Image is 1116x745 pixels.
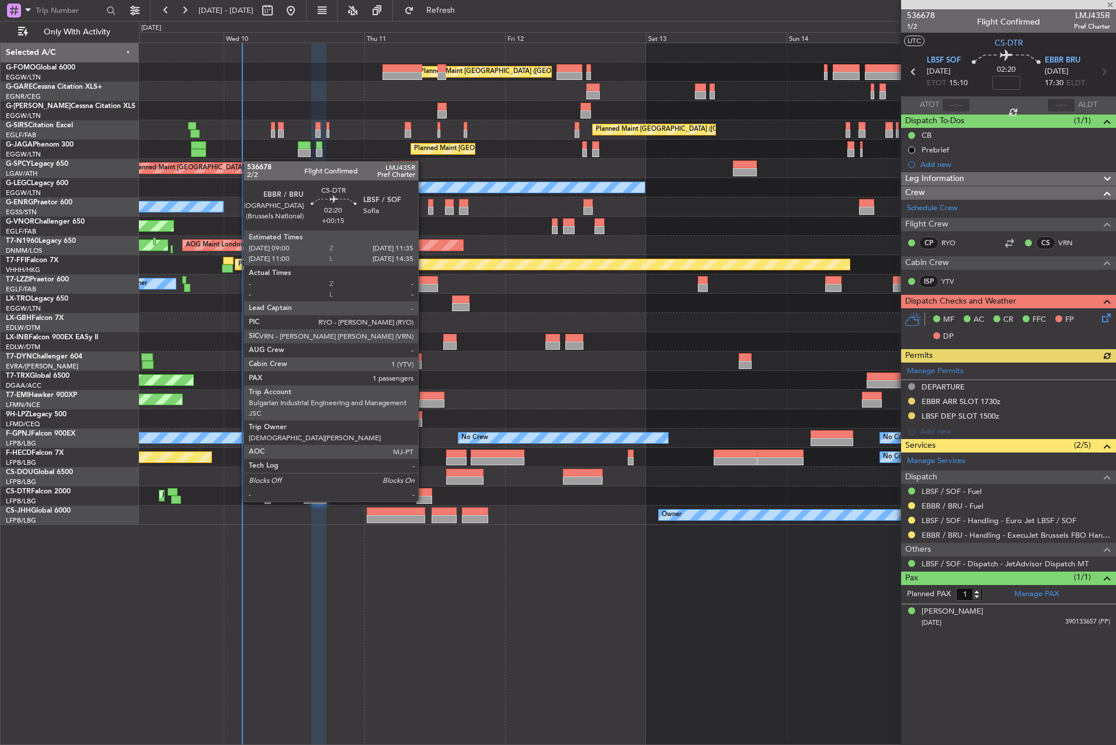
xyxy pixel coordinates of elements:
a: DNMM/LOS [6,246,42,255]
span: DP [943,331,954,343]
span: [DATE] - [DATE] [199,5,253,16]
span: CS-DTR [6,488,31,495]
a: EGLF/FAB [6,285,36,294]
a: EBBR / BRU - Fuel [922,501,983,511]
div: Planned Maint Tianjin ([GEOGRAPHIC_DATA]) [238,256,374,273]
a: EGNR/CEG [6,92,41,101]
span: LX-INB [6,334,29,341]
span: Others [905,543,931,556]
span: (2/5) [1074,439,1091,451]
span: Only With Activity [30,28,123,36]
a: G-ENRGPraetor 600 [6,199,72,206]
span: MF [943,314,954,326]
a: G-SIRSCitation Excel [6,122,73,129]
div: Owner [662,506,682,524]
a: G-GARECessna Citation XLS+ [6,83,102,90]
a: G-[PERSON_NAME]Cessna Citation XLS [6,103,135,110]
span: [DATE] [1045,66,1069,78]
div: Planned Maint Mugla ([GEOGRAPHIC_DATA]) [162,487,298,504]
a: LFMD/CEQ [6,420,40,429]
input: Trip Number [36,2,103,19]
div: No Crew [883,448,910,466]
span: G-ENRG [6,199,33,206]
a: EVRA/[PERSON_NAME] [6,362,78,371]
a: LX-GBHFalcon 7X [6,315,64,322]
a: EGGW/LTN [6,73,41,82]
div: Tue 9 [83,32,224,43]
a: LX-TROLegacy 650 [6,295,68,302]
a: G-FOMOGlobal 6000 [6,64,75,71]
span: T7-LZZI [6,276,30,283]
label: Planned PAX [907,589,951,600]
a: CS-JHHGlobal 6000 [6,507,71,514]
span: Dispatch To-Dos [905,114,964,128]
button: Refresh [399,1,469,20]
span: G-[PERSON_NAME] [6,103,71,110]
span: FFC [1032,314,1046,326]
a: EGLF/FAB [6,131,36,140]
div: [DATE] [141,23,161,33]
span: G-GARE [6,83,33,90]
span: Pax [905,572,918,585]
a: VHHH/HKG [6,266,40,274]
span: G-SIRS [6,122,28,129]
span: [DATE] [922,618,941,627]
span: LX-TRO [6,295,31,302]
a: LX-INBFalcon 900EX EASy II [6,334,98,341]
div: ISP [919,275,938,288]
a: LFPB/LBG [6,439,36,448]
a: YTV [941,276,968,287]
a: EGGW/LTN [6,112,41,120]
a: CS-DTRFalcon 2000 [6,488,71,495]
span: LBSF SOF [927,55,961,67]
span: Dispatch [905,471,937,484]
a: T7-N1960Legacy 650 [6,238,76,245]
div: CP [919,236,938,249]
div: Sun 14 [787,32,927,43]
span: LX-GBH [6,315,32,322]
a: LBSF / SOF - Fuel [922,486,982,496]
div: No Crew [883,429,910,447]
a: LFPB/LBG [6,478,36,486]
span: CS-DOU [6,469,33,476]
span: F-HECD [6,450,32,457]
span: CS-DTR [995,37,1023,49]
span: T7-DYN [6,353,32,360]
button: UTC [904,36,924,46]
a: EDLW/DTM [6,323,40,332]
a: LFPB/LBG [6,497,36,506]
span: ATOT [920,99,939,111]
a: EDLW/DTM [6,343,40,351]
a: 9H-LPZLegacy 500 [6,411,67,418]
a: EGGW/LTN [6,304,41,313]
span: T7-FFI [6,257,26,264]
span: [DATE] [927,66,951,78]
div: Add new [920,159,1110,169]
a: LBSF / SOF - Dispatch - JetAdvisor Dispatch MT [922,559,1089,569]
span: G-LEGC [6,180,31,187]
div: Flight Confirmed [977,16,1040,28]
a: G-JAGAPhenom 300 [6,141,74,148]
span: ELDT [1066,78,1085,89]
a: Manage Services [907,455,965,467]
span: AC [974,314,984,326]
div: Prebrief [922,145,949,155]
a: EGGW/LTN [6,150,41,159]
a: EGSS/STN [6,208,37,217]
span: 15:10 [949,78,968,89]
div: Planned Maint [GEOGRAPHIC_DATA] ([GEOGRAPHIC_DATA]) [420,63,604,81]
span: 1/2 [907,22,935,32]
button: Only With Activity [13,23,127,41]
span: Flight Crew [905,218,948,231]
a: LFPB/LBG [6,516,36,525]
div: AOG Maint London ([GEOGRAPHIC_DATA]) [186,236,317,254]
span: 536678 [907,9,935,22]
a: RYO [941,238,968,248]
span: 17:30 [1045,78,1063,89]
div: Owner [367,179,387,196]
span: CS-JHH [6,507,31,514]
a: T7-LZZIPraetor 600 [6,276,69,283]
span: (1/1) [1074,571,1091,583]
span: Refresh [416,6,465,15]
a: T7-TRXGlobal 6500 [6,372,69,380]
